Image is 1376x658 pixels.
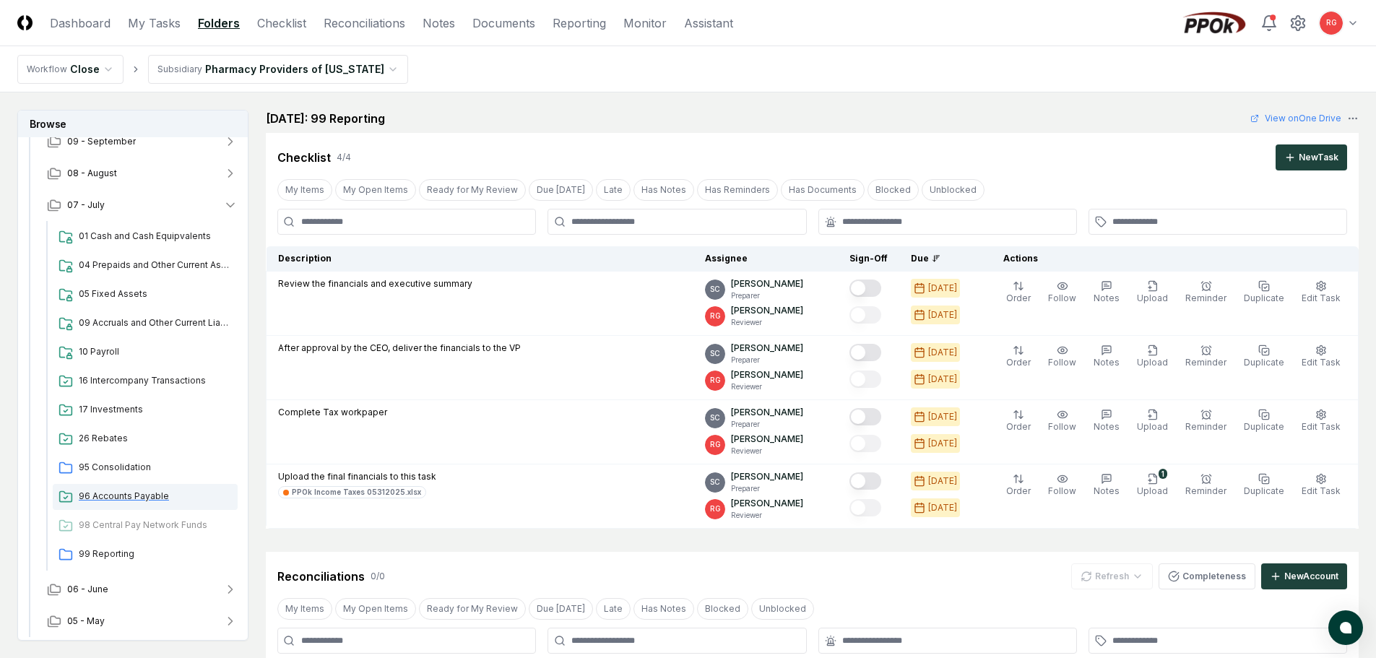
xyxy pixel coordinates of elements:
[911,252,969,265] div: Due
[1244,357,1284,368] span: Duplicate
[1003,277,1034,308] button: Order
[1048,421,1076,432] span: Follow
[1134,277,1171,308] button: Upload
[553,14,606,32] a: Reporting
[731,419,803,430] p: Preparer
[53,282,238,308] a: 05 Fixed Assets
[1302,293,1341,303] span: Edit Task
[1045,470,1079,501] button: Follow
[1241,406,1287,436] button: Duplicate
[35,189,249,221] button: 07 - July
[1318,10,1344,36] button: RG
[849,306,881,324] button: Mark complete
[53,484,238,510] a: 96 Accounts Payable
[1048,357,1076,368] span: Follow
[693,246,838,272] th: Assignee
[731,483,803,494] p: Preparer
[67,199,105,212] span: 07 - July
[50,14,111,32] a: Dashboard
[1003,342,1034,372] button: Order
[928,475,957,488] div: [DATE]
[928,346,957,359] div: [DATE]
[35,573,249,605] button: 06 - June
[257,14,306,32] a: Checklist
[278,486,426,498] a: PPOk Income Taxes 05312025.xlsx
[35,157,249,189] button: 08 - August
[1182,470,1229,501] button: Reminder
[17,15,33,30] img: Logo
[781,179,865,201] button: Has Documents
[529,598,593,620] button: Due Today
[928,501,957,514] div: [DATE]
[1182,342,1229,372] button: Reminder
[1094,485,1120,496] span: Notes
[1091,277,1122,308] button: Notes
[277,179,332,201] button: My Items
[928,410,957,423] div: [DATE]
[697,598,748,620] button: Blocked
[731,381,803,392] p: Reviewer
[53,253,238,279] a: 04 Prepaids and Other Current Assets
[1159,469,1167,479] div: 1
[849,371,881,388] button: Mark complete
[731,355,803,365] p: Preparer
[1091,406,1122,436] button: Notes
[731,406,803,419] p: [PERSON_NAME]
[633,179,694,201] button: Has Notes
[922,179,985,201] button: Unblocked
[335,598,416,620] button: My Open Items
[529,179,593,201] button: Due Today
[1006,485,1031,496] span: Order
[710,311,721,321] span: RG
[731,290,803,301] p: Preparer
[596,598,631,620] button: Late
[710,503,721,514] span: RG
[731,433,803,446] p: [PERSON_NAME]
[849,344,881,361] button: Mark complete
[277,568,365,585] div: Reconciliations
[1003,406,1034,436] button: Order
[79,547,232,560] span: 99 Reporting
[731,446,803,456] p: Reviewer
[79,432,232,445] span: 26 Rebates
[1185,293,1226,303] span: Reminder
[371,570,385,583] div: 0 / 0
[1185,485,1226,496] span: Reminder
[1261,563,1347,589] button: NewAccount
[596,179,631,201] button: Late
[1276,144,1347,170] button: NewTask
[67,583,108,596] span: 06 - June
[67,135,136,148] span: 09 - September
[751,598,814,620] button: Unblocked
[838,246,899,272] th: Sign-Off
[1302,485,1341,496] span: Edit Task
[1182,277,1229,308] button: Reminder
[1094,293,1120,303] span: Notes
[1091,470,1122,501] button: Notes
[1048,485,1076,496] span: Follow
[849,472,881,490] button: Mark complete
[1048,293,1076,303] span: Follow
[53,397,238,423] a: 17 Investments
[697,179,778,201] button: Has Reminders
[731,317,803,328] p: Reviewer
[278,406,387,419] p: Complete Tax workpaper
[53,513,238,539] a: 98 Central Pay Network Funds
[731,304,803,317] p: [PERSON_NAME]
[79,345,232,358] span: 10 Payroll
[928,308,957,321] div: [DATE]
[53,224,238,250] a: 01 Cash and Cash Equipvalents
[35,126,249,157] button: 09 - September
[710,412,720,423] span: SC
[1137,293,1168,303] span: Upload
[27,63,67,76] div: Workflow
[79,287,232,300] span: 05 Fixed Assets
[710,284,720,295] span: SC
[53,455,238,481] a: 95 Consolidation
[292,487,421,498] div: PPOk Income Taxes 05312025.xlsx
[1094,421,1120,432] span: Notes
[337,151,351,164] div: 4 / 4
[79,519,232,532] span: 98 Central Pay Network Funds
[67,167,117,180] span: 08 - August
[710,375,721,386] span: RG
